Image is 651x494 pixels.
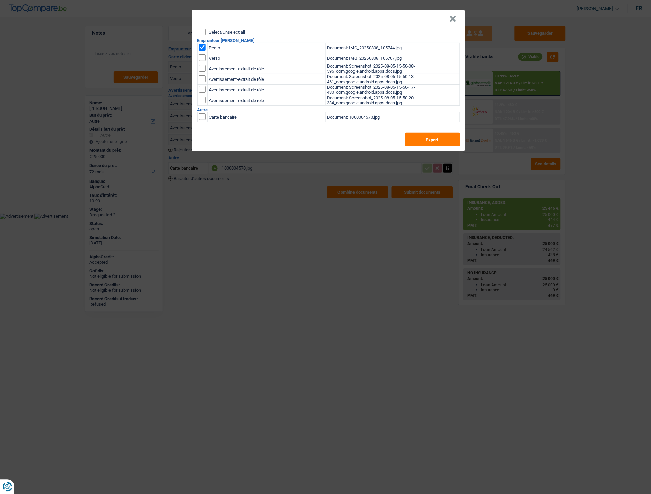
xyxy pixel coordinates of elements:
[325,53,460,63] td: Document: IMG_20250808_105707.jpg
[207,74,325,85] td: Avertissement-extrait de rôle
[325,74,460,85] td: Document: Screenshot_2025-08-05-15-50-13-461_com.google.android.apps.docs.jpg
[325,112,460,122] td: Document: 1000004570.jpg
[207,63,325,74] td: Avertissement-extrait de rôle
[207,95,325,106] td: Avertissement-extrait de rôle
[207,53,325,63] td: Verso
[325,43,460,53] td: Document: IMG_20250808_105744.jpg
[197,38,460,43] h2: Emprunteur [PERSON_NAME]
[325,85,460,95] td: Document: Screenshot_2025-08-05-15-50-17-430_com.google.android.apps.docs.jpg
[325,63,460,74] td: Document: Screenshot_2025-08-05-15-50-08-596_com.google.android.apps.docs.jpg
[207,43,325,53] td: Recto
[405,133,460,146] button: Export
[207,112,325,122] td: Carte bancaire
[325,95,460,106] td: Document: Screenshot_2025-08-05-15-50-20-334_com.google.android.apps.docs.jpg
[207,85,325,95] td: Avertissement-extrait de rôle
[197,107,460,112] h2: Autre
[209,30,245,34] label: Select/unselect all
[450,16,457,23] button: Close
